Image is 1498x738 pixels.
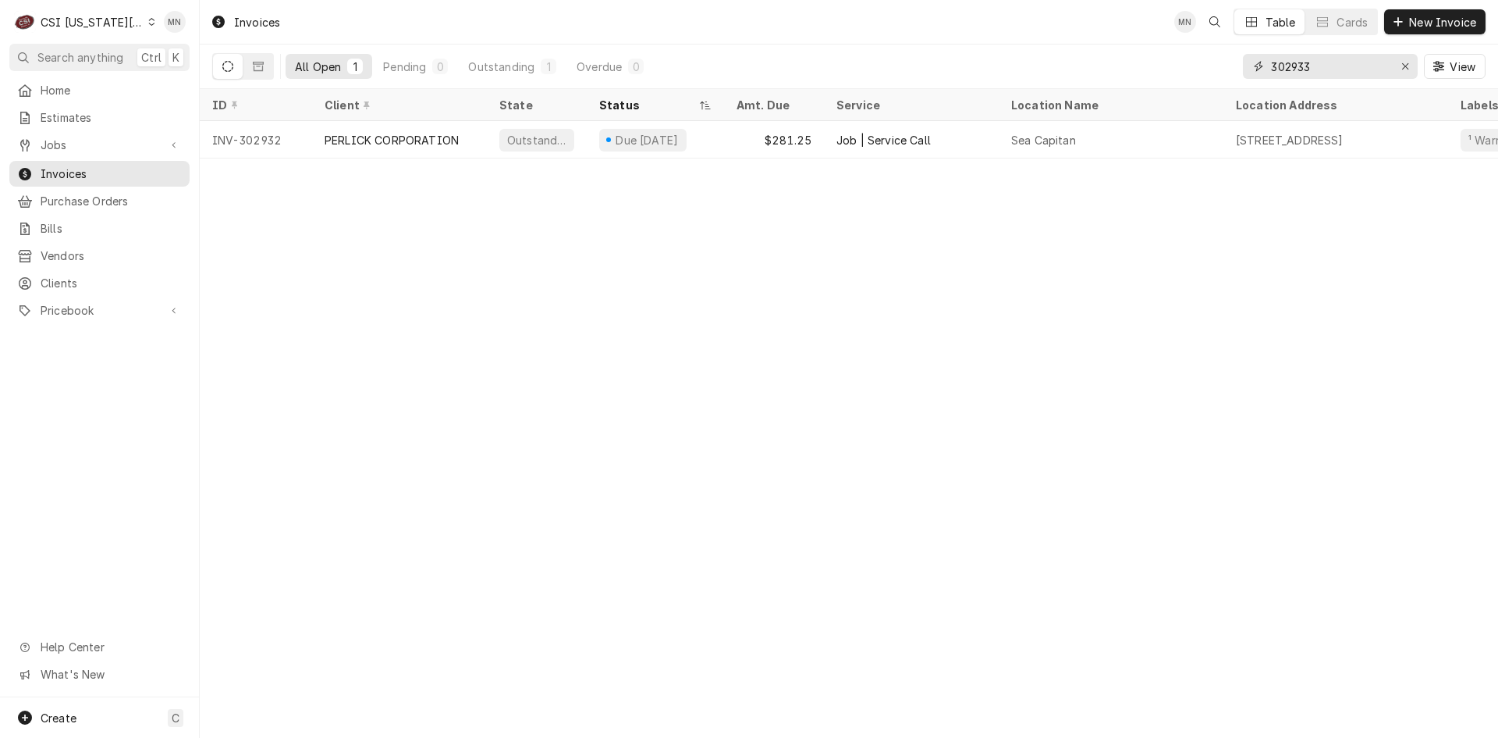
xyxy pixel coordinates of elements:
div: Client [325,97,471,113]
span: Pricebook [41,302,158,319]
div: 1 [350,59,360,75]
div: 0 [435,59,445,75]
a: Go to Jobs [9,132,190,158]
div: Pending [383,59,426,75]
span: Help Center [41,639,180,655]
div: CSI Kansas City's Avatar [14,11,36,33]
span: Invoices [41,166,182,182]
span: Jobs [41,137,158,153]
div: Service [836,97,983,113]
div: Location Name [1011,97,1208,113]
div: Outstanding [468,59,534,75]
button: New Invoice [1384,9,1486,34]
span: Bills [41,220,182,237]
input: Keyword search [1271,54,1388,79]
a: Go to What's New [9,661,190,687]
span: What's New [41,666,180,683]
span: Vendors [41,248,182,264]
div: Cards [1336,14,1368,30]
button: Open search [1202,9,1227,34]
a: Home [9,77,190,103]
div: Melissa Nehls's Avatar [1174,11,1196,33]
div: MN [1174,11,1196,33]
div: MN [164,11,186,33]
button: View [1424,54,1486,79]
div: C [14,11,36,33]
div: State [499,97,574,113]
div: 1 [544,59,553,75]
a: Clients [9,270,190,296]
div: $281.25 [724,121,824,159]
span: Ctrl [141,49,162,66]
div: PERLICK CORPORATION [325,132,459,148]
span: View [1447,59,1478,75]
a: Go to Pricebook [9,298,190,323]
div: Sea Capitan [1011,132,1076,148]
div: ID [212,97,296,113]
div: Due [DATE] [614,132,680,148]
div: Outstanding [506,132,568,148]
a: Purchase Orders [9,188,190,214]
div: CSI [US_STATE][GEOGRAPHIC_DATA] [41,14,144,30]
div: Job | Service Call [836,132,931,148]
a: Invoices [9,161,190,187]
div: Table [1265,14,1296,30]
a: Go to Help Center [9,634,190,660]
div: Overdue [577,59,622,75]
span: Purchase Orders [41,193,182,209]
a: Estimates [9,105,190,130]
div: Location Address [1236,97,1432,113]
div: Status [599,97,696,113]
span: C [172,710,179,726]
span: Home [41,82,182,98]
div: Amt. Due [737,97,808,113]
span: K [172,49,179,66]
button: Search anythingCtrlK [9,44,190,71]
span: Search anything [37,49,123,66]
span: Create [41,711,76,725]
a: Bills [9,216,190,241]
span: Estimates [41,109,182,126]
div: [STREET_ADDRESS] [1236,132,1344,148]
span: Clients [41,275,182,291]
button: Erase input [1393,54,1418,79]
div: Melissa Nehls's Avatar [164,11,186,33]
div: All Open [295,59,341,75]
a: Vendors [9,243,190,269]
div: 0 [631,59,641,75]
div: INV-302932 [200,121,312,159]
span: New Invoice [1406,14,1479,30]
